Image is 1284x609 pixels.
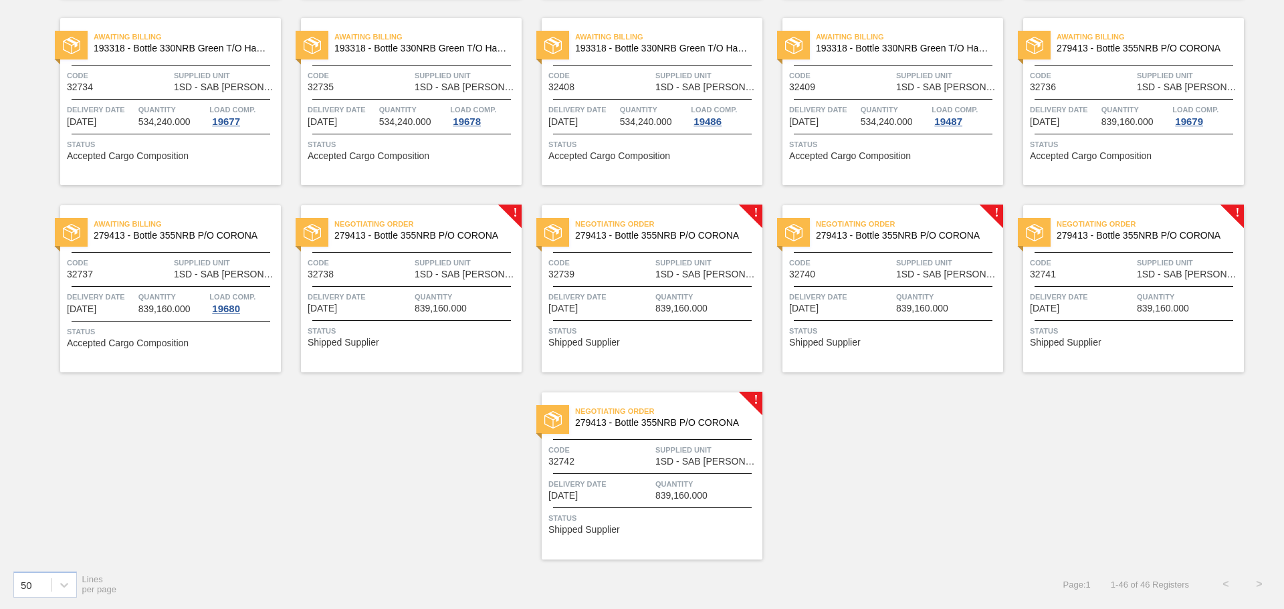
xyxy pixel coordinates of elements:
a: Load Comp.19677 [209,103,278,127]
span: Supplied Unit [896,256,1000,269]
span: Accepted Cargo Composition [1030,151,1152,161]
span: 839,160.000 [655,303,708,314]
span: Status [308,324,518,338]
span: Quantity [896,290,1000,303]
span: Awaiting Billing [334,30,522,43]
span: Awaiting Billing [94,217,281,231]
img: status [63,224,80,241]
span: 839,160.000 [138,304,191,314]
span: Code [67,69,171,82]
span: 839,160.000 [1137,303,1189,314]
span: 279413 - Bottle 355NRB P/O CORONA [1057,43,1233,53]
span: Supplied Unit [655,69,759,82]
span: Load Comp. [691,103,737,116]
span: Accepted Cargo Composition [308,151,429,161]
div: 19680 [209,303,243,314]
a: statusAwaiting Billing193318 - Bottle 330NRB Green T/O Handi Fly FishCode32409Supplied Unit1SD - ... [762,18,1003,185]
span: 32739 [548,269,574,279]
span: 534,240.000 [620,117,672,127]
span: Awaiting Billing [575,30,762,43]
span: 193318 - Bottle 330NRB Green T/O Handi Fly Fish [334,43,511,53]
span: Status [67,138,278,151]
span: Status [1030,324,1241,338]
span: 1SD - SAB Rosslyn Brewery [1137,82,1241,92]
span: 193318 - Bottle 330NRB Green T/O Handi Fly Fish [575,43,752,53]
span: 32734 [67,82,93,92]
img: status [1026,37,1043,54]
a: !statusNegotiating Order279413 - Bottle 355NRB P/O CORONACode32740Supplied Unit1SD - SAB [PERSON_... [762,205,1003,372]
span: Status [548,511,759,525]
span: 32736 [1030,82,1056,92]
a: statusAwaiting Billing193318 - Bottle 330NRB Green T/O Handi Fly FishCode32735Supplied Unit1SD - ... [281,18,522,185]
span: Delivery Date [308,103,376,116]
span: Supplied Unit [1137,69,1241,82]
span: 32741 [1030,269,1056,279]
span: Quantity [138,290,207,303]
span: 1SD - SAB Rosslyn Brewery [896,82,1000,92]
span: Page : 1 [1063,580,1091,590]
span: Shipped Supplier [548,338,620,348]
img: status [544,224,562,241]
span: 10/18/2025 [67,304,96,314]
span: 839,160.000 [1101,117,1154,127]
span: Load Comp. [450,103,496,116]
span: Load Comp. [209,103,255,116]
span: Status [789,324,1000,338]
span: Code [308,69,411,82]
span: Supplied Unit [1137,256,1241,269]
span: Load Comp. [209,290,255,303]
span: 1SD - SAB Rosslyn Brewery [896,269,1000,279]
span: Supplied Unit [655,443,759,457]
span: 279413 - Bottle 355NRB P/O CORONA [334,231,511,241]
span: Quantity [655,477,759,491]
span: 10/18/2025 [308,303,337,314]
span: Negotiating Order [334,217,522,231]
span: 279413 - Bottle 355NRB P/O CORONA [816,231,992,241]
span: Negotiating Order [575,404,762,418]
span: 1SD - SAB Rosslyn Brewery [655,457,759,467]
span: Supplied Unit [174,256,278,269]
span: Delivery Date [548,103,617,116]
span: Awaiting Billing [1057,30,1244,43]
span: Code [548,256,652,269]
span: Delivery Date [548,477,652,491]
span: Status [1030,138,1241,151]
span: Delivery Date [789,103,857,116]
img: status [544,411,562,429]
span: Quantity [1101,103,1170,116]
img: status [785,37,802,54]
img: status [63,37,80,54]
span: 32735 [308,82,334,92]
span: 32737 [67,269,93,279]
span: 279413 - Bottle 355NRB P/O CORONA [94,231,270,241]
span: 10/18/2025 [789,303,819,314]
span: 1SD - SAB Rosslyn Brewery [655,82,759,92]
span: 10/18/2025 [1030,117,1059,127]
span: Load Comp. [1172,103,1218,116]
span: Shipped Supplier [789,338,861,348]
span: Quantity [861,103,929,116]
img: status [544,37,562,54]
span: Code [308,256,411,269]
span: Shipped Supplier [1030,338,1101,348]
span: Supplied Unit [896,69,1000,82]
span: Accepted Cargo Composition [67,151,189,161]
span: Code [789,256,893,269]
span: 10/14/2025 [308,117,337,127]
span: Status [67,325,278,338]
a: statusAwaiting Billing193318 - Bottle 330NRB Green T/O Handi Fly FishCode32734Supplied Unit1SD - ... [40,18,281,185]
span: 1SD - SAB Rosslyn Brewery [415,269,518,279]
span: Status [308,138,518,151]
span: 1SD - SAB Rosslyn Brewery [174,269,278,279]
button: < [1209,568,1243,601]
span: 279413 - Bottle 355NRB P/O CORONA [575,418,752,428]
span: 10/18/2025 [548,491,578,501]
img: status [304,37,321,54]
img: status [785,224,802,241]
span: 1SD - SAB Rosslyn Brewery [415,82,518,92]
span: Status [548,324,759,338]
div: 19678 [450,116,484,127]
span: Shipped Supplier [308,338,379,348]
span: Negotiating Order [1057,217,1244,231]
span: Quantity [655,290,759,303]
